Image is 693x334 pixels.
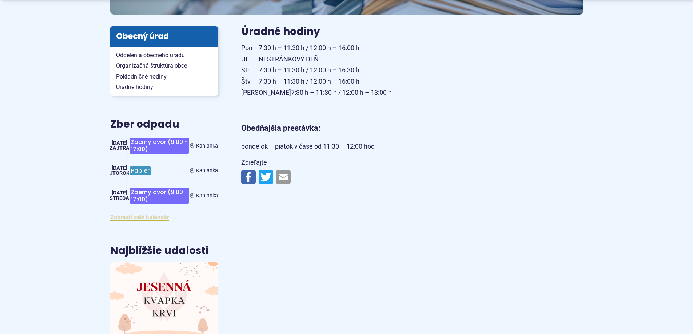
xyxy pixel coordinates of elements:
h3: Obecný úrad [110,26,218,47]
a: Papier Kanianka [DATE] utorok [110,162,218,179]
span: Papier [130,166,151,175]
span: [DATE] [112,140,127,146]
span: streda [109,195,129,201]
a: Organizačná štruktúra obce [110,60,218,71]
a: Pokladničné hodiny [110,71,218,82]
p: 7:30 h – 11:30 h / 12:00 h – 16:00 h NESTRÁNKOVÝ DEŇ 7:30 h – 11:30 h / 12:00 h – 16:30 h 7:30 h ... [241,43,499,98]
a: Zberný dvor (9:00 - 17:00) Kanianka [DATE] streda [110,185,218,206]
span: Pokladničné hodiny [116,71,212,82]
span: Ut [241,54,259,65]
span: [DATE] [112,190,127,196]
p: Zdieľajte [241,157,499,168]
span: [DATE] [112,165,127,171]
span: Oddelenia obecného úradu [116,50,212,61]
span: utorok [109,170,130,176]
span: Zajtra [109,145,130,151]
span: Zberný dvor (9:00 - 17:00) [130,188,189,204]
span: Pon [241,43,259,54]
img: Zdieľať e-mailom [276,170,291,184]
strong: Obedňajšia prestávka: [241,124,320,133]
h3: Úradné hodiny [241,26,499,37]
span: Zberný dvor (9:00 - 17:00) [130,138,189,154]
a: Úradné hodiny [110,82,218,93]
span: Organizačná štruktúra obce [116,60,212,71]
span: Úradné hodiny [116,82,212,93]
img: Zdieľať na Facebooku [241,170,256,184]
span: Štv [241,76,259,87]
h3: Zber odpadu [110,119,218,130]
span: Kanianka [196,168,218,174]
span: Kanianka [196,193,218,199]
span: [PERSON_NAME] [241,87,291,98]
span: Kanianka [196,143,218,149]
a: Oddelenia obecného úradu [110,50,218,61]
span: Str [241,65,259,76]
a: Zberný dvor (9:00 - 17:00) Kanianka [DATE] Zajtra [110,135,218,157]
img: Zdieľať na Twitteri [259,170,273,184]
a: Zobraziť celý kalendár [110,214,169,221]
h3: Najbližšie udalosti [110,245,208,257]
p: pondelok – piatok v čase od 11:30 – 12:00 hod [241,141,499,152]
